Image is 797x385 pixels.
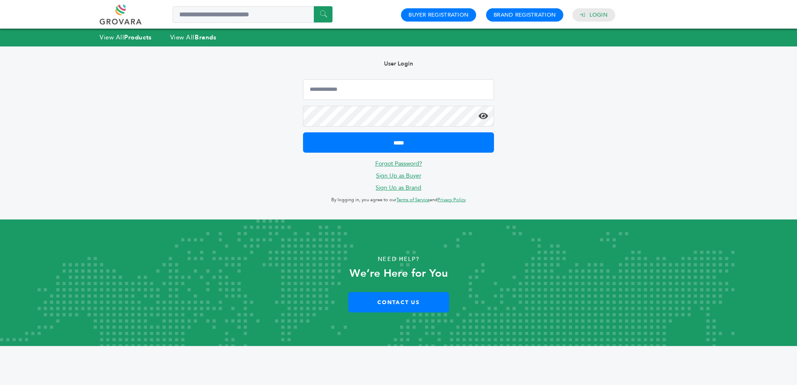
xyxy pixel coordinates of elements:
a: Privacy Policy [438,197,466,203]
strong: Brands [195,33,216,41]
a: Terms of Service [396,197,430,203]
a: Sign Up as Brand [376,184,421,192]
input: Search a product or brand... [173,6,332,23]
p: By logging in, you agree to our and [303,195,494,205]
a: Brand Registration [494,11,556,19]
b: User Login [384,60,413,68]
p: Need Help? [40,253,757,266]
a: Forgot Password? [375,160,422,168]
a: Buyer Registration [408,11,469,19]
strong: Products [124,33,152,41]
a: Contact Us [348,292,449,312]
a: Sign Up as Buyer [376,172,421,180]
input: Email Address [303,79,494,100]
input: Password [303,106,494,127]
a: View AllBrands [170,33,217,41]
strong: We’re Here for You [350,266,448,281]
a: Login [589,11,608,19]
a: View AllProducts [100,33,152,41]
